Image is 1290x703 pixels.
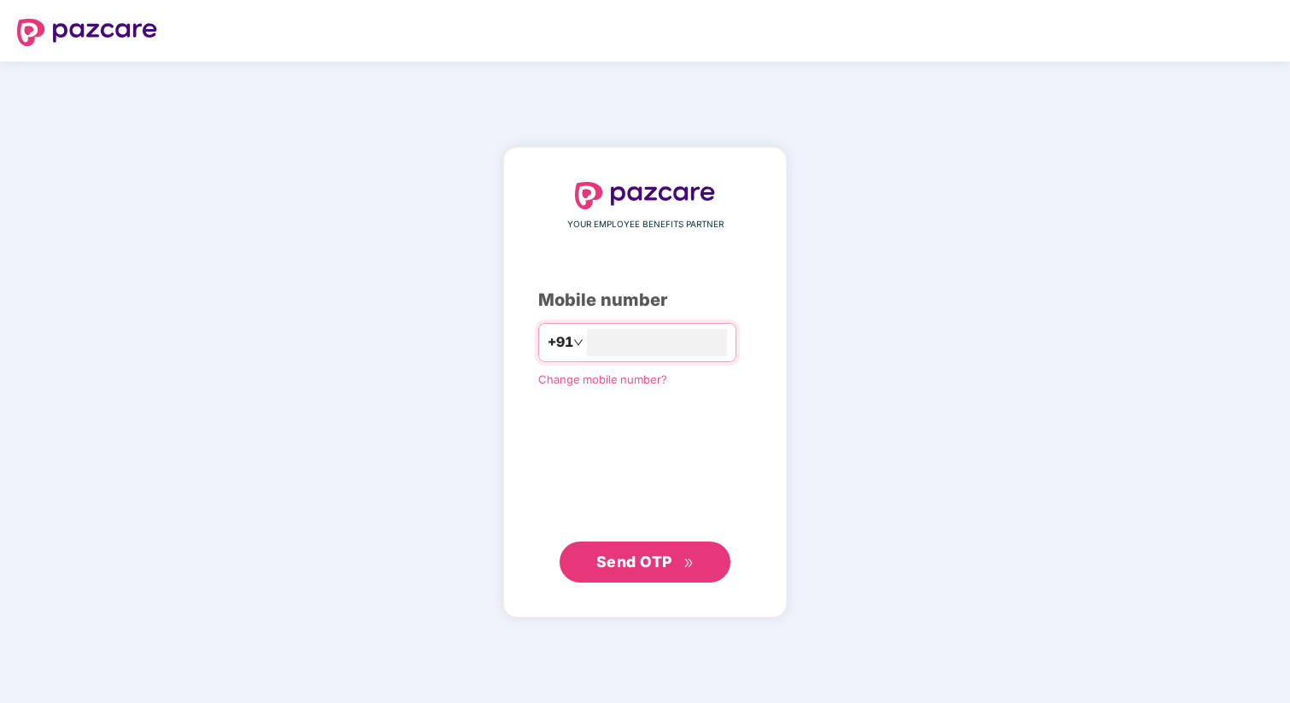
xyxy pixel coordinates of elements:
[560,542,730,583] button: Send OTPdouble-right
[548,331,573,353] span: +91
[596,553,672,571] span: Send OTP
[567,218,724,231] span: YOUR EMPLOYEE BENEFITS PARTNER
[575,182,715,209] img: logo
[17,19,157,46] img: logo
[683,558,695,569] span: double-right
[573,337,583,348] span: down
[538,372,667,386] a: Change mobile number?
[538,287,752,313] div: Mobile number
